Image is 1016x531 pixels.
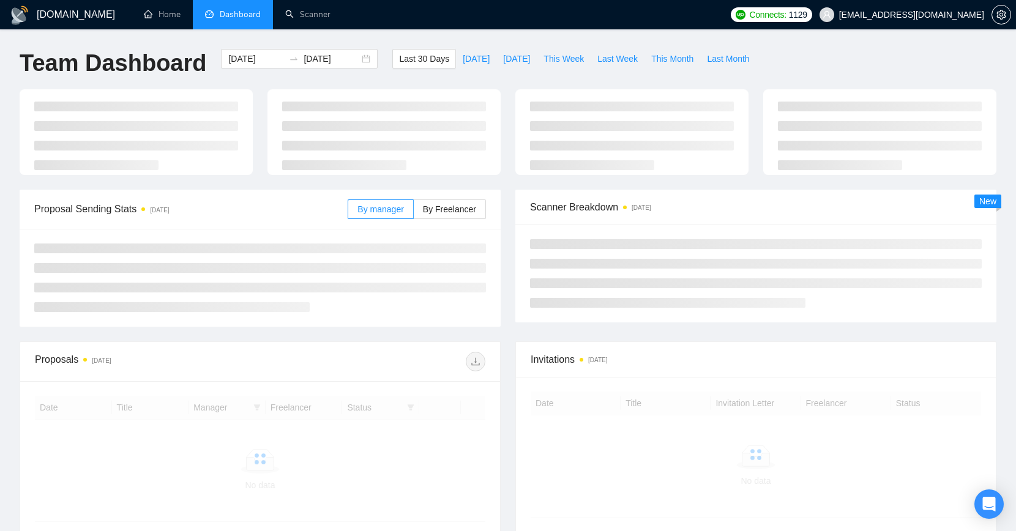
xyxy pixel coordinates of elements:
[20,49,206,78] h1: Team Dashboard
[289,54,299,64] span: swap-right
[736,10,745,20] img: upwork-logo.png
[543,52,584,65] span: This Week
[974,489,1004,519] div: Open Intercom Messenger
[700,49,756,69] button: Last Month
[34,201,348,217] span: Proposal Sending Stats
[423,204,476,214] span: By Freelancer
[530,199,982,215] span: Scanner Breakdown
[10,6,29,25] img: logo
[205,10,214,18] span: dashboard
[503,52,530,65] span: [DATE]
[749,8,786,21] span: Connects:
[144,9,181,20] a: homeHome
[632,204,651,211] time: [DATE]
[357,204,403,214] span: By manager
[289,54,299,64] span: to
[392,49,456,69] button: Last 30 Days
[496,49,537,69] button: [DATE]
[823,10,831,19] span: user
[531,352,981,367] span: Invitations
[228,52,284,65] input: Start date
[992,5,1011,24] button: setting
[707,52,749,65] span: Last Month
[651,52,693,65] span: This Month
[463,52,490,65] span: [DATE]
[220,9,261,20] span: Dashboard
[979,196,996,206] span: New
[285,9,331,20] a: searchScanner
[789,8,807,21] span: 1129
[304,52,359,65] input: End date
[537,49,591,69] button: This Week
[591,49,644,69] button: Last Week
[597,52,638,65] span: Last Week
[92,357,111,364] time: [DATE]
[150,207,169,214] time: [DATE]
[588,357,607,363] time: [DATE]
[992,10,1011,20] a: setting
[399,52,449,65] span: Last 30 Days
[35,352,260,371] div: Proposals
[456,49,496,69] button: [DATE]
[644,49,700,69] button: This Month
